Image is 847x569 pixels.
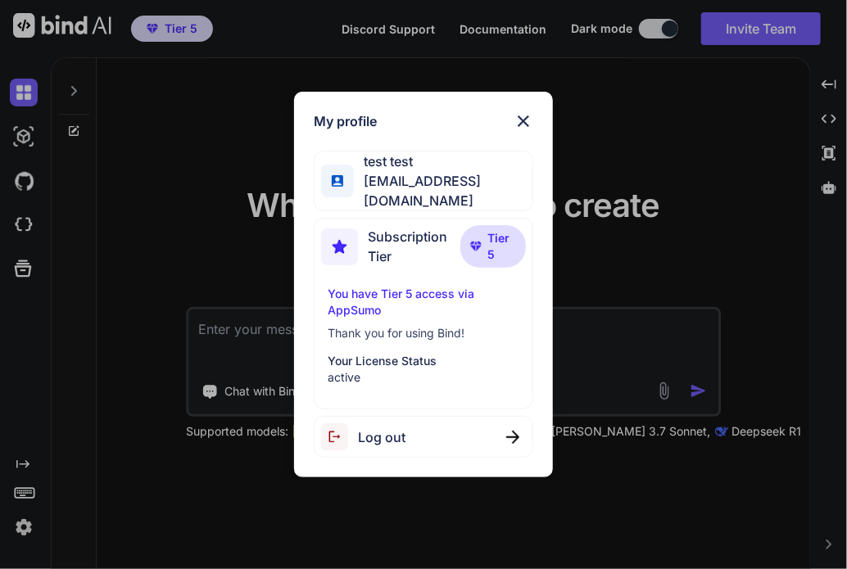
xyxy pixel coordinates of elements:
img: close [506,431,519,444]
img: premium [470,242,482,251]
img: profile [332,175,343,187]
span: [EMAIL_ADDRESS][DOMAIN_NAME] [354,171,532,210]
img: subscription [321,228,358,265]
span: Log out [358,427,405,447]
p: Thank you for using Bind! [328,325,519,341]
img: close [514,111,533,131]
h1: My profile [314,111,377,131]
span: Tier 5 [488,230,516,263]
span: test test [354,151,532,171]
p: active [328,369,519,386]
span: Subscription Tier [368,227,460,266]
img: logout [321,423,358,450]
p: Your License Status [328,353,519,369]
p: You have Tier 5 access via AppSumo [328,286,519,318]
